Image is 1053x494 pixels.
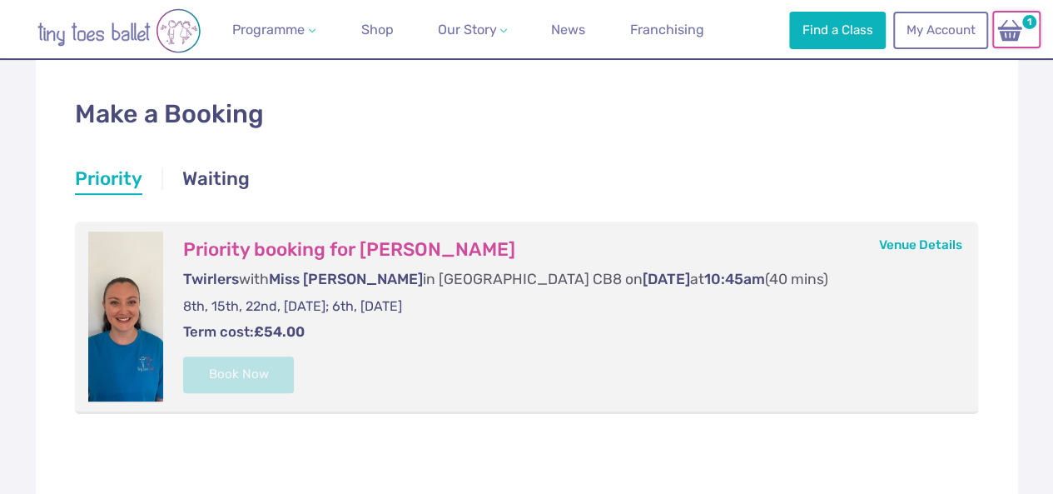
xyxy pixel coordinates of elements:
a: Waiting [182,166,250,196]
span: Shop [361,22,394,37]
a: Franchising [623,13,711,47]
h3: Priority booking for [PERSON_NAME] [183,238,946,262]
span: Franchising [630,22,704,37]
a: Our Story [430,13,514,47]
p: with in [GEOGRAPHIC_DATA] CB8 on at (40 mins) [183,269,946,290]
span: News [551,22,585,37]
span: Miss [PERSON_NAME] [269,271,423,287]
span: 10:45am [704,271,765,287]
a: My Account [893,12,988,48]
span: Our Story [437,22,496,37]
p: Term cost: [183,322,946,342]
span: Twirlers [183,271,239,287]
img: tiny toes ballet [19,8,219,53]
a: Venue Details [879,237,962,252]
strong: £54.00 [254,323,305,340]
span: Programme [232,22,305,37]
button: Book Now [183,357,295,393]
a: Shop [355,13,400,47]
a: News [544,13,592,47]
h1: Make a Booking [75,97,979,132]
a: Find a Class [789,12,886,48]
span: [DATE] [643,271,690,287]
p: 8th, 15th, 22nd, [DATE]; 6th, [DATE] [183,297,946,316]
span: 1 [1020,12,1039,32]
a: 1 [992,11,1041,48]
a: Programme [226,13,322,47]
